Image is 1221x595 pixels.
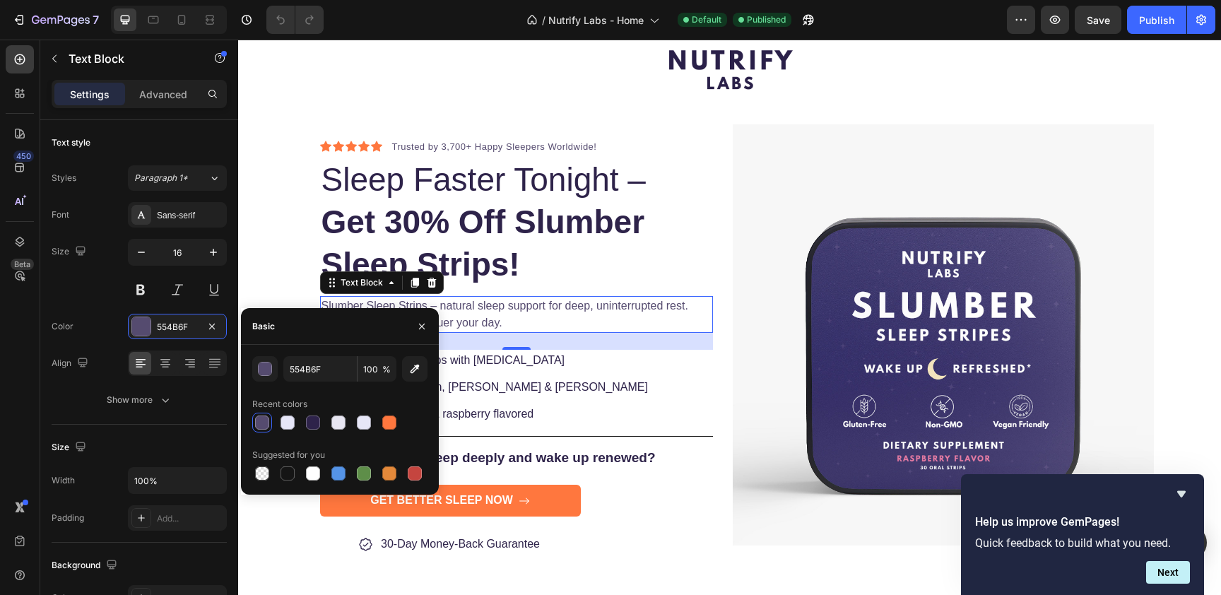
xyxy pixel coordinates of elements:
[1173,485,1190,502] button: Hide survey
[382,363,391,376] span: %
[747,13,786,26] span: Published
[157,321,198,334] div: 554B6F
[692,13,721,26] span: Default
[69,50,189,67] p: Text Block
[1146,561,1190,584] button: Next question
[495,85,916,506] img: NutriFy Labs Slumber Sleep Strips tin with raspberry flavour – natural melatonin sleep aid
[975,536,1190,550] p: Quick feedback to build what you need.
[101,339,410,356] p: Infused with valerian, [PERSON_NAME] & [PERSON_NAME]
[52,320,73,333] div: Color
[52,474,75,487] div: Width
[93,11,99,28] p: 7
[252,320,275,333] div: Basic
[542,13,545,28] span: /
[52,438,89,457] div: Size
[13,151,34,162] div: 450
[82,408,475,429] h2: Ready to finally sleep deeply and wake up renewed?
[52,136,90,149] div: Text style
[82,118,475,247] h1: Sleep Faster Tonight –
[52,556,120,575] div: Background
[101,312,410,329] p: Fast-acting oral strips with [MEDICAL_DATA]
[6,6,105,34] button: 7
[1127,6,1186,34] button: Publish
[52,172,76,184] div: Styles
[238,40,1221,595] iframe: Design area
[157,209,223,222] div: Sans-serif
[82,445,343,477] a: GET BETTER SLEEP NOW
[1139,13,1174,28] div: Publish
[83,164,407,243] strong: Get 30% Off Slumber Sleep Strips!
[52,208,69,221] div: Font
[1087,14,1110,26] span: Save
[139,87,187,102] p: Advanced
[83,258,473,292] p: Slumber Sleep Strips – natural sleep support for deep, uninterrupted rest. Wake up ready to conqu...
[157,512,223,525] div: Add...
[975,514,1190,531] h2: Help us improve GemPages!
[132,454,275,466] strong: GET BETTER SLEEP NOW
[283,356,357,382] input: Eg: FFFFFF
[548,13,644,28] span: Nutrify Labs - Home
[52,387,227,413] button: Show more
[100,237,148,249] div: Text Block
[52,354,91,373] div: Align
[52,242,89,261] div: Size
[11,259,34,270] div: Beta
[70,87,110,102] p: Settings
[252,398,307,411] div: Recent colors
[107,393,172,407] div: Show more
[154,100,359,114] p: Trusted by 3,700+ Happy Sleepers Worldwide!
[128,165,227,191] button: Paragraph 1*
[129,468,226,493] input: Auto
[975,485,1190,584] div: Help us improve GemPages!
[101,366,410,383] p: Non-habit forming & raspberry flavored
[134,172,188,184] span: Paragraph 1*
[252,449,325,461] div: Suggested for you
[266,6,324,34] div: Undo/Redo
[1075,6,1121,34] button: Save
[52,512,84,524] div: Padding
[143,496,302,513] p: 30-Day Money-Back Guarantee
